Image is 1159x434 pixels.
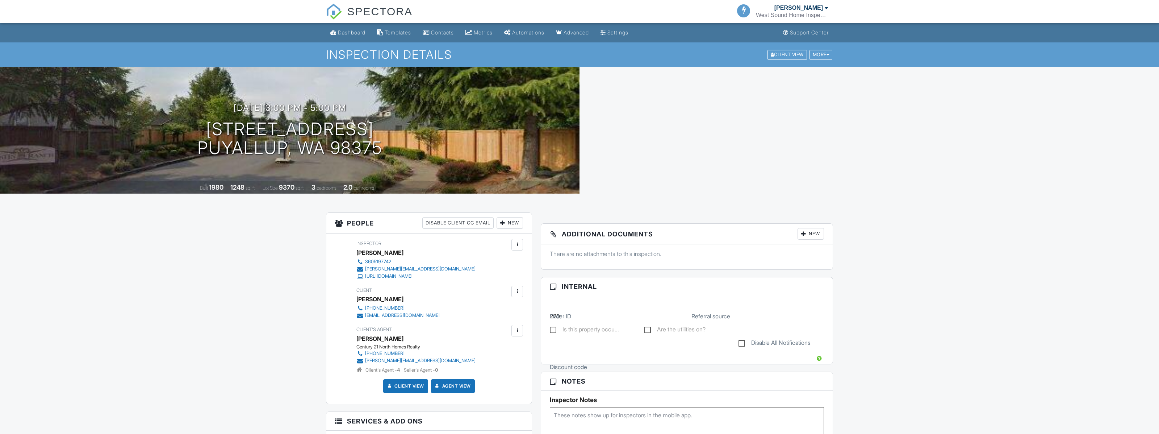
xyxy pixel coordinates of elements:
a: Contacts [420,26,457,40]
img: The Best Home Inspection Software - Spectora [326,4,342,20]
strong: 0 [435,367,438,373]
span: bedrooms [317,185,336,191]
a: 3605197742 [356,258,476,265]
div: Client View [767,50,807,59]
h3: [DATE] 3:00 pm - 5:00 pm [234,103,346,113]
span: bathrooms [353,185,374,191]
p: There are no attachments to this inspection. [550,250,824,258]
a: [PERSON_NAME][EMAIL_ADDRESS][DOMAIN_NAME] [356,265,476,273]
label: Are the utilities on? [644,326,706,335]
a: Advanced [553,26,592,40]
h5: Inspector Notes [550,396,824,404]
h3: People [326,213,532,233]
a: Client View [386,383,424,390]
a: [EMAIL_ADDRESS][DOMAIN_NAME] [356,312,440,319]
div: Advanced [564,29,589,36]
div: Templates [385,29,411,36]
a: [PERSON_NAME][EMAIL_ADDRESS][DOMAIN_NAME] [356,357,476,364]
div: Century 21 North Homes Realty [356,344,481,350]
a: [PERSON_NAME] [356,333,403,344]
span: Client's Agent [356,327,392,332]
h3: Services & Add ons [326,412,532,431]
span: SPECTORA [347,4,413,19]
div: 1248 [230,183,244,191]
div: Automations [512,29,544,36]
span: Inspector [356,241,381,246]
label: Is this property occupied? [550,326,619,335]
div: Contacts [431,29,454,36]
span: Built [200,185,208,191]
a: Client View [767,51,809,57]
div: [PERSON_NAME] [356,247,403,258]
div: [URL][DOMAIN_NAME] [365,273,413,279]
a: Automations (Basic) [501,26,547,40]
div: [PHONE_NUMBER] [365,351,405,356]
div: [PERSON_NAME][EMAIL_ADDRESS][DOMAIN_NAME] [365,358,476,364]
div: More [809,50,833,59]
div: Metrics [474,29,493,36]
div: 2.0 [343,183,352,191]
div: [PHONE_NUMBER] [365,305,405,311]
a: SPECTORA [326,11,413,24]
div: 3 [311,183,315,191]
span: Seller's Agent - [404,367,438,373]
span: Client [356,288,372,293]
span: sq.ft. [296,185,305,191]
div: Dashboard [338,29,365,36]
a: Metrics [463,26,495,40]
span: Client's Agent - [365,367,401,373]
div: 3605197742 [365,259,391,265]
div: Disable Client CC Email [422,217,494,229]
div: Settings [607,29,628,36]
a: [PHONE_NUMBER] [356,305,440,312]
div: New [798,228,824,240]
div: New [497,217,523,229]
strong: 4 [397,367,400,373]
h3: Notes [541,372,833,391]
a: Dashboard [327,26,368,40]
a: Templates [374,26,414,40]
a: [PHONE_NUMBER] [356,350,476,357]
label: Referral source [691,312,730,320]
span: Lot Size [263,185,278,191]
label: Order ID [550,312,571,320]
div: Support Center [790,29,829,36]
label: Discount code [550,363,587,371]
div: [PERSON_NAME] [356,294,403,305]
h1: Inspection Details [326,48,833,61]
div: 9370 [279,183,294,191]
a: [URL][DOMAIN_NAME] [356,273,476,280]
div: [PERSON_NAME] [774,4,823,12]
span: sq. ft. [246,185,256,191]
div: West Sound Home Inspections [756,12,828,19]
div: [PERSON_NAME][EMAIL_ADDRESS][DOMAIN_NAME] [365,266,476,272]
div: 1980 [209,183,223,191]
div: [EMAIL_ADDRESS][DOMAIN_NAME] [365,313,440,318]
a: Agent View [434,383,471,390]
a: Support Center [780,26,832,40]
h3: Additional Documents [541,224,833,244]
h1: [STREET_ADDRESS] Puyallup, WA 98375 [197,120,382,158]
a: Settings [598,26,631,40]
h3: Internal [541,277,833,296]
label: Disable All Notifications [739,339,811,348]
